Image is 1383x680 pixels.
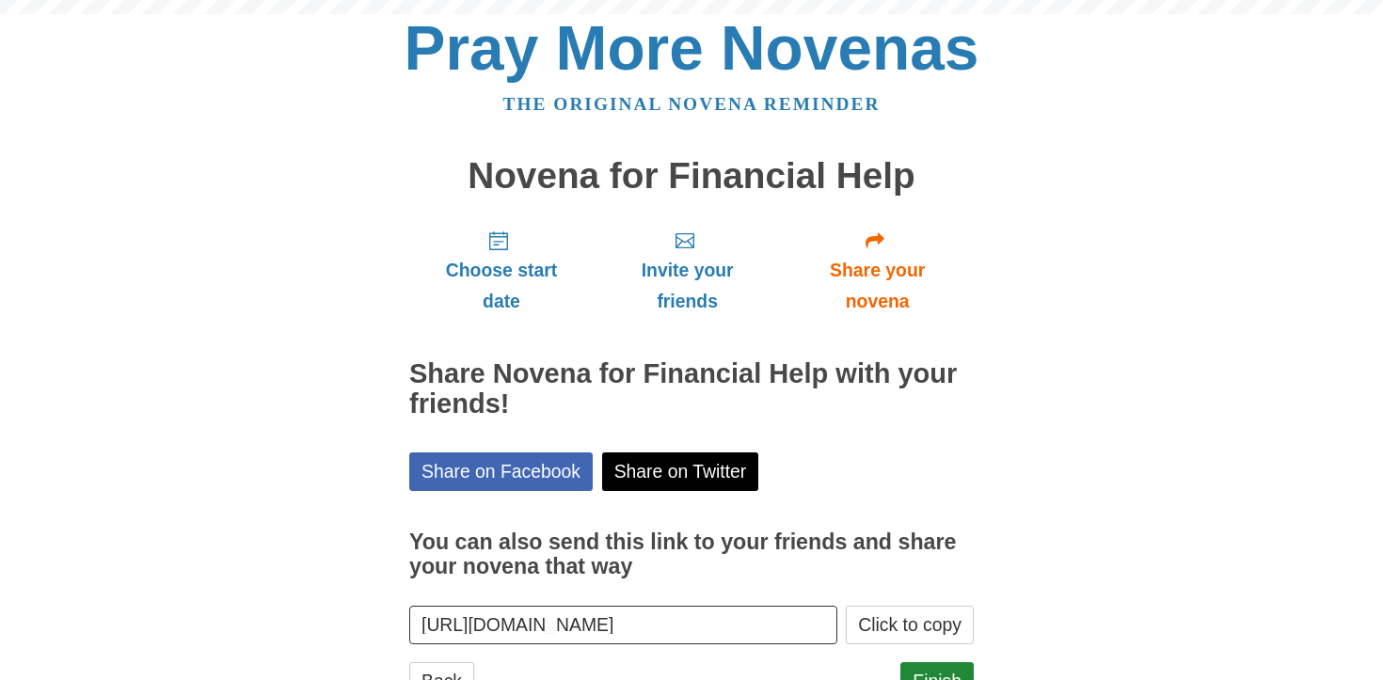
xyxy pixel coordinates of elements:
[409,156,974,197] h1: Novena for Financial Help
[781,214,974,326] a: Share your novena
[405,13,979,83] a: Pray More Novenas
[594,214,781,326] a: Invite your friends
[800,255,955,317] span: Share your novena
[846,606,974,644] button: Click to copy
[612,255,762,317] span: Invite your friends
[409,452,593,491] a: Share on Facebook
[409,530,974,578] h3: You can also send this link to your friends and share your novena that way
[409,359,974,419] h2: Share Novena for Financial Help with your friends!
[409,214,594,326] a: Choose start date
[428,255,575,317] span: Choose start date
[602,452,759,491] a: Share on Twitter
[503,94,881,114] a: The original novena reminder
